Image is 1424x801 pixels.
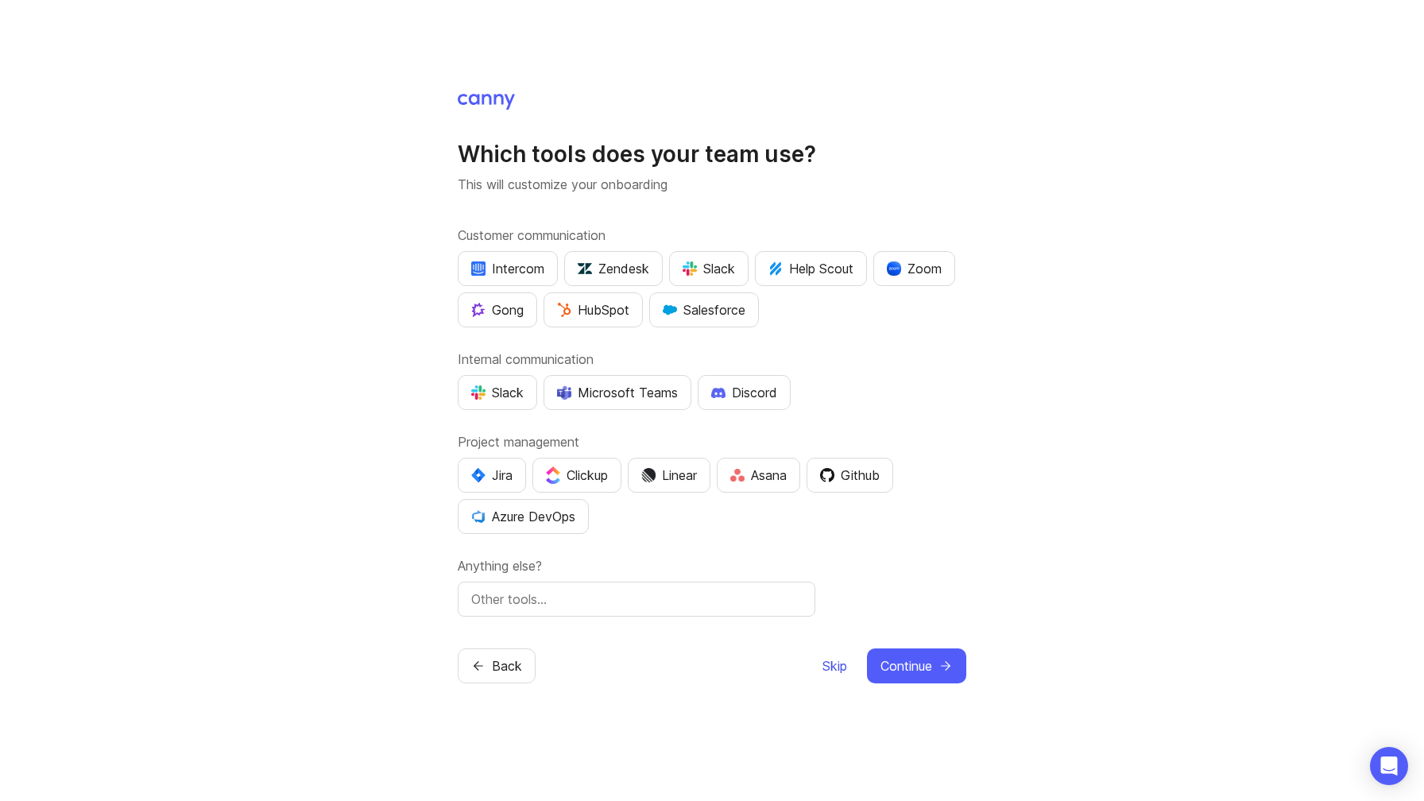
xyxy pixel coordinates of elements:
img: WIAAAAASUVORK5CYII= [471,385,486,400]
button: Microsoft Teams [544,375,691,410]
p: This will customize your onboarding [458,175,966,194]
img: GKxMRLiRsgdWqxrdBeWfGK5kaZ2alx1WifDSa2kSTsK6wyJURKhUuPoQRYzjholVGzT2A2owx2gHwZoyZHHCYJ8YNOAZj3DSg... [663,303,677,317]
h1: Which tools does your team use? [458,140,966,168]
div: Asana [730,466,787,485]
span: Back [492,656,522,675]
label: Project management [458,432,966,451]
img: 0D3hMmx1Qy4j6AAAAAElFTkSuQmCC [820,468,834,482]
button: Help Scout [755,251,867,286]
button: Continue [867,648,966,683]
button: Discord [698,375,791,410]
img: xLHbn3khTPgAAAABJRU5ErkJggg== [887,261,901,276]
input: Other tools… [471,590,802,609]
img: WIAAAAASUVORK5CYII= [683,261,697,276]
span: Skip [822,656,847,675]
button: HubSpot [544,292,643,327]
img: G+3M5qq2es1si5SaumCnMN47tP1CvAZneIVX5dcx+oz+ZLhv4kfP9DwAAAABJRU5ErkJggg== [557,303,571,317]
label: Anything else? [458,556,966,575]
div: Slack [471,383,524,402]
button: Jira [458,458,526,493]
div: Zendesk [578,259,649,278]
img: qKnp5cUisfhcFQGr1t296B61Fm0WkUVwBZaiVE4uNRmEGBFetJMz8xGrgPHqF1mLDIG816Xx6Jz26AFmkmT0yuOpRCAR7zRpG... [471,303,486,317]
div: Azure DevOps [471,507,575,526]
button: Slack [669,251,749,286]
img: UniZRqrCPz6BHUWevMzgDJ1FW4xaGg2egd7Chm8uY0Al1hkDyjqDa8Lkk0kDEdqKkBok+T4wfoD0P0o6UMciQ8AAAAASUVORK... [578,261,592,276]
img: D0GypeOpROL5AAAAAElFTkSuQmCC [557,385,571,399]
img: svg+xml;base64,PHN2ZyB4bWxucz0iaHR0cDovL3d3dy53My5vcmcvMjAwMC9zdmciIHZpZXdCb3g9IjAgMCA0MC4zNDMgND... [471,468,486,482]
button: Github [807,458,893,493]
img: +iLplPsjzba05dttzK064pds+5E5wZnCVbuGoLvBrYdmEPrXTzGo7zG60bLEREEjvOjaG9Saez5xsOEAbxBwOP6dkea84XY9O... [711,387,726,398]
div: Microsoft Teams [557,383,678,402]
span: Continue [880,656,932,675]
div: Clickup [546,466,608,485]
div: Slack [683,259,735,278]
div: Open Intercom Messenger [1370,747,1408,785]
img: YKcwp4sHBXAAAAAElFTkSuQmCC [471,509,486,524]
button: Zendesk [564,251,663,286]
label: Customer communication [458,226,966,245]
div: Jira [471,466,513,485]
button: Azure DevOps [458,499,589,534]
img: j83v6vj1tgY2AAAAABJRU5ErkJggg== [546,466,560,483]
div: Gong [471,300,524,319]
div: HubSpot [557,300,629,319]
button: Clickup [532,458,621,493]
img: Rf5nOJ4Qh9Y9HAAAAAElFTkSuQmCC [730,469,745,482]
label: Internal communication [458,350,966,369]
button: Gong [458,292,537,327]
button: Skip [822,648,848,683]
button: Asana [717,458,800,493]
div: Discord [711,383,777,402]
button: Salesforce [649,292,759,327]
div: Github [820,466,880,485]
div: Intercom [471,259,544,278]
button: Linear [628,458,710,493]
img: eRR1duPH6fQxdnSV9IruPjCimau6md0HxlPR81SIPROHX1VjYjAN9a41AAAAAElFTkSuQmCC [471,261,486,276]
button: Back [458,648,536,683]
div: Salesforce [663,300,745,319]
img: kV1LT1TqjqNHPtRK7+FoaplE1qRq1yqhg056Z8K5Oc6xxgIuf0oNQ9LelJqbcyPisAf0C9LDpX5UIuAAAAAElFTkSuQmCC [768,261,783,276]
button: Intercom [458,251,558,286]
button: Zoom [873,251,955,286]
img: Canny Home [458,94,515,110]
div: Linear [641,466,697,485]
img: Dm50RERGQWO2Ei1WzHVviWZlaLVriU9uRN6E+tIr91ebaDbMKKPDpFbssSuEG21dcGXkrKsuOVPwCeFJSFAIOxgiKgL2sFHRe... [641,468,656,482]
div: Zoom [887,259,942,278]
div: Help Scout [768,259,853,278]
button: Slack [458,375,537,410]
